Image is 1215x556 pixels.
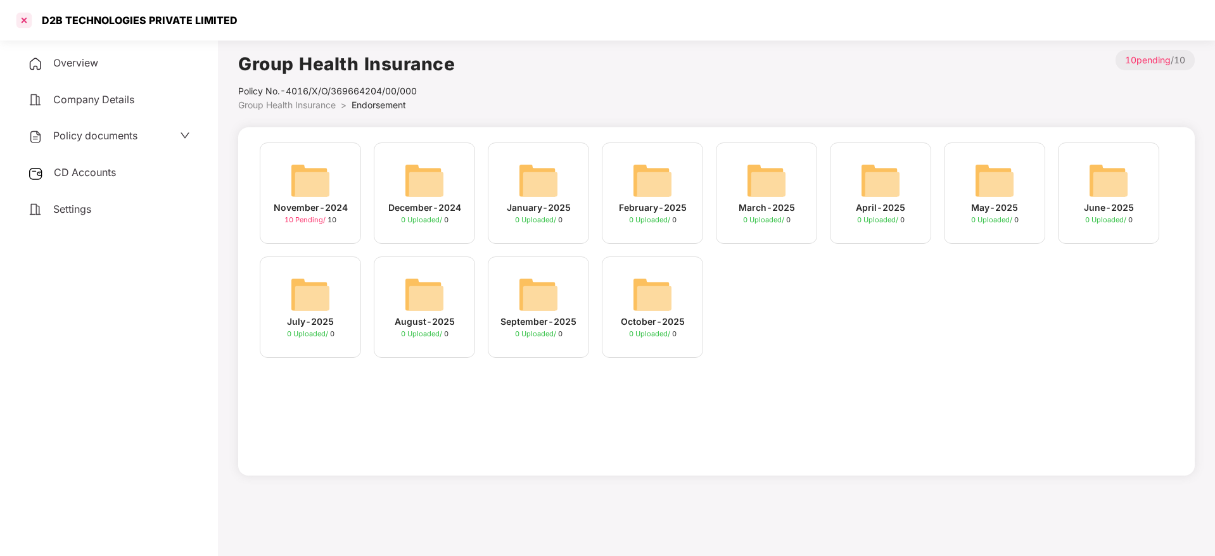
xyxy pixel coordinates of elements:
[632,274,673,315] img: svg+xml;base64,PHN2ZyB4bWxucz0iaHR0cDovL3d3dy53My5vcmcvMjAwMC9zdmciIHdpZHRoPSI2NCIgaGVpZ2h0PSI2NC...
[857,215,905,225] div: 0
[1116,50,1195,70] p: / 10
[341,99,347,110] span: >
[515,215,558,224] span: 0 Uploaded /
[507,201,571,215] div: January-2025
[53,203,91,215] span: Settings
[1088,160,1129,201] img: svg+xml;base64,PHN2ZyB4bWxucz0iaHR0cDovL3d3dy53My5vcmcvMjAwMC9zdmciIHdpZHRoPSI2NCIgaGVpZ2h0PSI2NC...
[287,315,334,329] div: July-2025
[518,160,559,201] img: svg+xml;base64,PHN2ZyB4bWxucz0iaHR0cDovL3d3dy53My5vcmcvMjAwMC9zdmciIHdpZHRoPSI2NCIgaGVpZ2h0PSI2NC...
[621,315,685,329] div: October-2025
[388,201,461,215] div: December-2024
[53,93,134,106] span: Company Details
[238,84,455,98] div: Policy No.- 4016/X/O/369664204/00/000
[290,274,331,315] img: svg+xml;base64,PHN2ZyB4bWxucz0iaHR0cDovL3d3dy53My5vcmcvMjAwMC9zdmciIHdpZHRoPSI2NCIgaGVpZ2h0PSI2NC...
[287,329,330,338] span: 0 Uploaded /
[971,215,1019,225] div: 0
[743,215,791,225] div: 0
[1085,215,1128,224] span: 0 Uploaded /
[1125,54,1171,65] span: 10 pending
[856,201,905,215] div: April-2025
[28,166,44,181] img: svg+xml;base64,PHN2ZyB3aWR0aD0iMjUiIGhlaWdodD0iMjQiIHZpZXdCb3g9IjAgMCAyNSAyNCIgZmlsbD0ibm9uZSIgeG...
[274,201,348,215] div: November-2024
[401,215,444,224] span: 0 Uploaded /
[401,329,448,339] div: 0
[860,160,901,201] img: svg+xml;base64,PHN2ZyB4bWxucz0iaHR0cDovL3d3dy53My5vcmcvMjAwMC9zdmciIHdpZHRoPSI2NCIgaGVpZ2h0PSI2NC...
[404,160,445,201] img: svg+xml;base64,PHN2ZyB4bWxucz0iaHR0cDovL3d3dy53My5vcmcvMjAwMC9zdmciIHdpZHRoPSI2NCIgaGVpZ2h0PSI2NC...
[619,201,687,215] div: February-2025
[352,99,406,110] span: Endorsement
[28,202,43,217] img: svg+xml;base64,PHN2ZyB4bWxucz0iaHR0cDovL3d3dy53My5vcmcvMjAwMC9zdmciIHdpZHRoPSIyNCIgaGVpZ2h0PSIyNC...
[28,129,43,144] img: svg+xml;base64,PHN2ZyB4bWxucz0iaHR0cDovL3d3dy53My5vcmcvMjAwMC9zdmciIHdpZHRoPSIyNCIgaGVpZ2h0PSIyNC...
[632,160,673,201] img: svg+xml;base64,PHN2ZyB4bWxucz0iaHR0cDovL3d3dy53My5vcmcvMjAwMC9zdmciIHdpZHRoPSI2NCIgaGVpZ2h0PSI2NC...
[629,329,672,338] span: 0 Uploaded /
[1084,201,1134,215] div: June-2025
[284,215,336,225] div: 10
[743,215,786,224] span: 0 Uploaded /
[518,274,559,315] img: svg+xml;base64,PHN2ZyB4bWxucz0iaHR0cDovL3d3dy53My5vcmcvMjAwMC9zdmciIHdpZHRoPSI2NCIgaGVpZ2h0PSI2NC...
[515,329,558,338] span: 0 Uploaded /
[500,315,576,329] div: September-2025
[401,329,444,338] span: 0 Uploaded /
[238,99,336,110] span: Group Health Insurance
[53,129,137,142] span: Policy documents
[404,274,445,315] img: svg+xml;base64,PHN2ZyB4bWxucz0iaHR0cDovL3d3dy53My5vcmcvMjAwMC9zdmciIHdpZHRoPSI2NCIgaGVpZ2h0PSI2NC...
[857,215,900,224] span: 0 Uploaded /
[28,56,43,72] img: svg+xml;base64,PHN2ZyB4bWxucz0iaHR0cDovL3d3dy53My5vcmcvMjAwMC9zdmciIHdpZHRoPSIyNCIgaGVpZ2h0PSIyNC...
[739,201,795,215] div: March-2025
[629,215,672,224] span: 0 Uploaded /
[629,329,677,339] div: 0
[287,329,334,339] div: 0
[53,56,98,69] span: Overview
[515,215,563,225] div: 0
[34,14,238,27] div: D2B TECHNOLOGIES PRIVATE LIMITED
[515,329,563,339] div: 0
[1085,215,1133,225] div: 0
[238,50,455,78] h1: Group Health Insurance
[971,215,1014,224] span: 0 Uploaded /
[974,160,1015,201] img: svg+xml;base64,PHN2ZyB4bWxucz0iaHR0cDovL3d3dy53My5vcmcvMjAwMC9zdmciIHdpZHRoPSI2NCIgaGVpZ2h0PSI2NC...
[401,215,448,225] div: 0
[290,160,331,201] img: svg+xml;base64,PHN2ZyB4bWxucz0iaHR0cDovL3d3dy53My5vcmcvMjAwMC9zdmciIHdpZHRoPSI2NCIgaGVpZ2h0PSI2NC...
[395,315,455,329] div: August-2025
[180,130,190,141] span: down
[54,166,116,179] span: CD Accounts
[28,92,43,108] img: svg+xml;base64,PHN2ZyB4bWxucz0iaHR0cDovL3d3dy53My5vcmcvMjAwMC9zdmciIHdpZHRoPSIyNCIgaGVpZ2h0PSIyNC...
[629,215,677,225] div: 0
[746,160,787,201] img: svg+xml;base64,PHN2ZyB4bWxucz0iaHR0cDovL3d3dy53My5vcmcvMjAwMC9zdmciIHdpZHRoPSI2NCIgaGVpZ2h0PSI2NC...
[971,201,1018,215] div: May-2025
[284,215,328,224] span: 10 Pending /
